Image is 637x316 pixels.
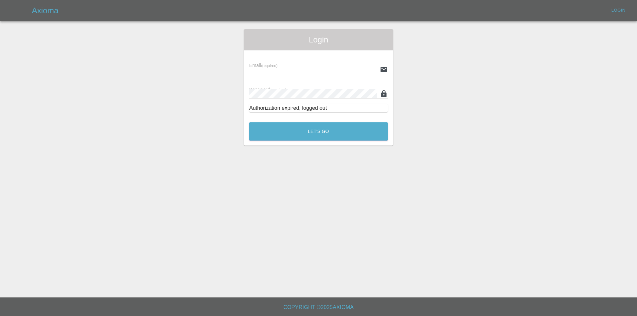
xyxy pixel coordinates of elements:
[608,5,629,16] a: Login
[32,5,58,16] h5: Axioma
[249,104,388,112] div: Authorization expired, logged out
[249,63,277,68] span: Email
[261,64,278,68] small: (required)
[5,303,632,312] h6: Copyright © 2025 Axioma
[249,87,286,92] span: Password
[270,88,287,92] small: (required)
[249,122,388,141] button: Let's Go
[249,34,388,45] span: Login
